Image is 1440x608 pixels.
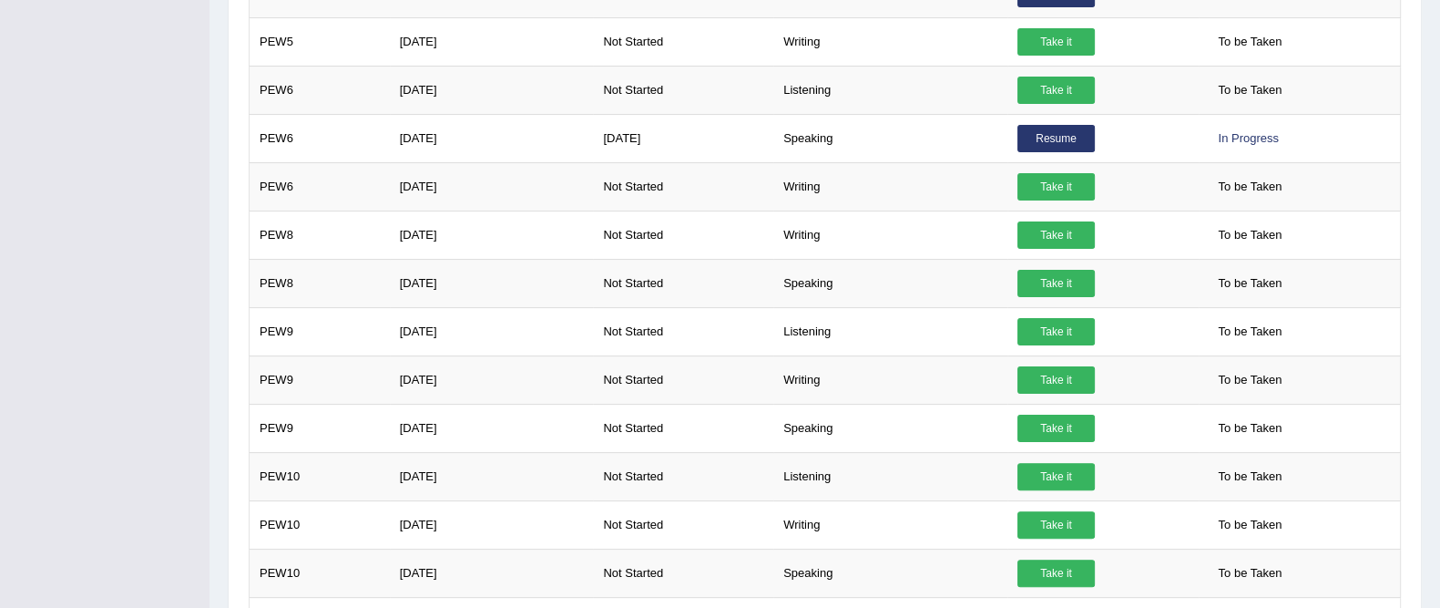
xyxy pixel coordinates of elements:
a: Take it [1017,463,1095,490]
td: PEW8 [250,211,390,259]
a: Take it [1017,222,1095,249]
td: Speaking [773,259,1007,307]
td: Listening [773,66,1007,114]
td: PEW6 [250,162,390,211]
td: PEW8 [250,259,390,307]
td: Not Started [593,211,773,259]
td: Speaking [773,114,1007,162]
span: To be Taken [1209,173,1291,201]
td: PEW10 [250,452,390,500]
a: Take it [1017,173,1095,201]
a: Take it [1017,28,1095,56]
td: Not Started [593,404,773,452]
td: PEW6 [250,114,390,162]
td: [DATE] [390,17,594,66]
td: [DATE] [390,500,594,549]
td: PEW6 [250,66,390,114]
a: Take it [1017,511,1095,539]
td: Writing [773,211,1007,259]
td: [DATE] [390,356,594,404]
td: [DATE] [390,404,594,452]
span: To be Taken [1209,270,1291,297]
td: PEW9 [250,404,390,452]
td: Not Started [593,549,773,597]
a: Take it [1017,560,1095,587]
td: [DATE] [390,114,594,162]
td: Writing [773,17,1007,66]
td: [DATE] [390,307,594,356]
span: To be Taken [1209,222,1291,249]
span: To be Taken [1209,415,1291,442]
span: To be Taken [1209,463,1291,490]
td: [DATE] [390,259,594,307]
a: Take it [1017,77,1095,104]
a: Take it [1017,366,1095,394]
td: Listening [773,307,1007,356]
a: Resume [1017,125,1095,152]
td: Writing [773,356,1007,404]
td: PEW9 [250,356,390,404]
a: Take it [1017,318,1095,345]
span: To be Taken [1209,28,1291,56]
span: To be Taken [1209,318,1291,345]
td: [DATE] [390,162,594,211]
td: Not Started [593,66,773,114]
td: Speaking [773,404,1007,452]
a: Take it [1017,270,1095,297]
td: Writing [773,162,1007,211]
td: Not Started [593,356,773,404]
td: Speaking [773,549,1007,597]
span: To be Taken [1209,511,1291,539]
td: [DATE] [390,211,594,259]
td: Not Started [593,17,773,66]
td: PEW10 [250,549,390,597]
td: [DATE] [593,114,773,162]
td: Not Started [593,259,773,307]
a: Take it [1017,415,1095,442]
span: To be Taken [1209,366,1291,394]
td: [DATE] [390,66,594,114]
td: Listening [773,452,1007,500]
td: Not Started [593,307,773,356]
td: Not Started [593,500,773,549]
td: PEW9 [250,307,390,356]
td: [DATE] [390,452,594,500]
span: To be Taken [1209,560,1291,587]
td: Writing [773,500,1007,549]
td: PEW5 [250,17,390,66]
span: To be Taken [1209,77,1291,104]
td: Not Started [593,452,773,500]
td: [DATE] [390,549,594,597]
td: Not Started [593,162,773,211]
td: PEW10 [250,500,390,549]
div: In Progress [1209,125,1287,152]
